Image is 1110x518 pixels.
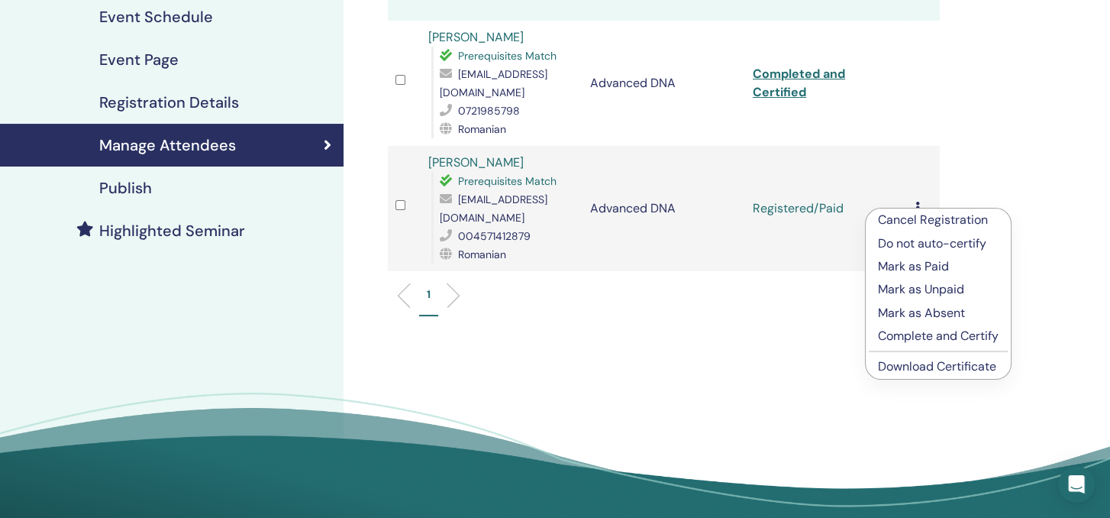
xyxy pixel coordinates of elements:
[458,248,506,261] span: Romanian
[427,287,431,303] p: 1
[458,229,531,243] span: 004571412879
[99,8,213,26] h4: Event Schedule
[878,235,999,253] p: Do not auto-certify
[428,29,524,45] a: [PERSON_NAME]
[878,280,999,299] p: Mark as Unpaid
[878,304,999,322] p: Mark as Absent
[878,327,999,345] p: Complete and Certify
[458,104,520,118] span: 0721985798
[99,136,236,154] h4: Manage Attendees
[878,358,996,374] a: Download Certificate
[440,67,547,99] span: [EMAIL_ADDRESS][DOMAIN_NAME]
[458,122,506,136] span: Romanian
[99,222,245,240] h4: Highlighted Seminar
[440,193,547,225] span: [EMAIL_ADDRESS][DOMAIN_NAME]
[458,174,557,188] span: Prerequisites Match
[458,49,557,63] span: Prerequisites Match
[1058,466,1095,503] div: Open Intercom Messenger
[99,93,239,112] h4: Registration Details
[428,154,524,170] a: [PERSON_NAME]
[99,179,152,197] h4: Publish
[878,257,999,276] p: Mark as Paid
[99,50,179,69] h4: Event Page
[878,211,999,229] p: Cancel Registration
[582,146,745,271] td: Advanced DNA
[753,66,845,100] a: Completed and Certified
[582,21,745,146] td: Advanced DNA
